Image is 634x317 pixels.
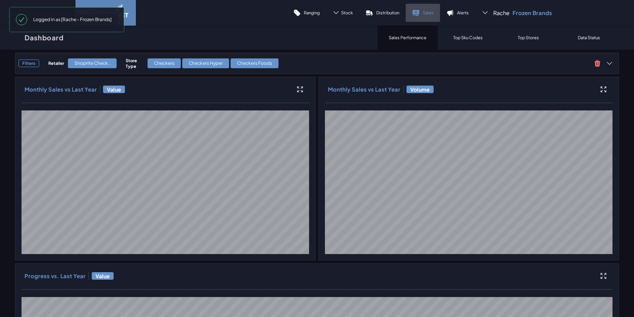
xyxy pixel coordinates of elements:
[578,35,600,40] p: Data Status
[423,10,434,15] p: Sales
[389,35,426,40] p: Sales Performance
[68,58,117,68] div: Shoprite Check..
[18,60,39,67] h3: Filters
[92,272,114,280] span: Value
[493,9,509,17] span: Rache
[25,86,97,93] h3: Monthly Sales vs Last Year
[103,86,125,93] span: Value
[453,35,483,40] p: Top Sku Codes
[15,26,73,50] a: Dashboard
[304,10,320,15] p: Ranging
[341,10,353,15] span: Stock
[440,4,475,22] a: Alerts
[328,86,400,93] h3: Monthly Sales vs Last Year
[27,14,118,26] span: Logged in as [Rache - Frozen Brands]
[406,86,434,93] span: Volume
[406,4,440,22] a: Sales
[376,10,399,15] p: Distribution
[457,10,469,15] p: Alerts
[231,58,279,68] div: Checkers Foods
[25,272,86,280] h3: Progress vs. Last Year
[518,35,539,40] p: Top Stores
[182,58,229,68] div: Checkers Hyper
[512,9,552,17] p: Frozen Brands
[287,4,326,22] a: Ranging
[126,58,144,69] h4: Store Type
[359,4,406,22] a: Distribution
[48,60,64,66] h4: Retailer
[83,5,128,21] img: image
[148,58,181,68] div: Checkers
